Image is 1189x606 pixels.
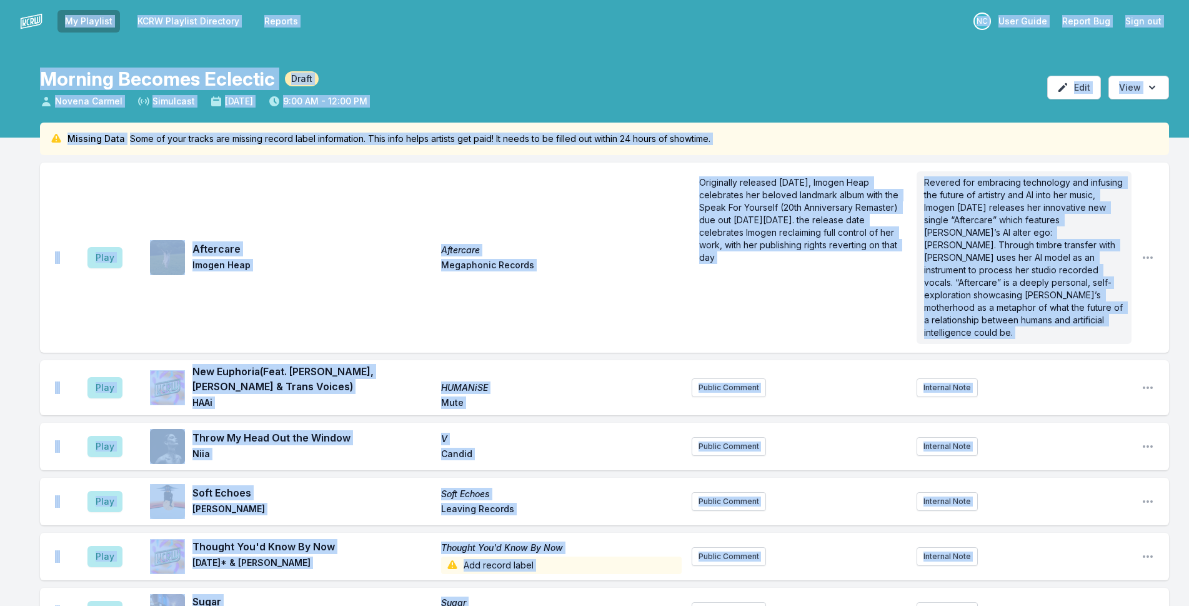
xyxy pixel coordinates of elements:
[150,240,185,275] img: Aftercare
[441,488,682,500] span: Soft Echoes
[192,503,434,518] span: [PERSON_NAME]
[150,539,185,574] img: Thought You'd Know By Now
[1047,76,1101,99] button: Edit
[55,550,60,563] img: Drag Handle
[441,542,682,554] span: Thought You'd Know By Now
[692,378,766,397] button: Public Comment
[441,396,682,412] span: Mute
[1108,76,1169,99] button: Open options
[87,436,122,457] button: Play
[1142,251,1154,264] button: Open playlist item options
[1142,495,1154,508] button: Open playlist item options
[192,448,434,463] span: Niia
[441,448,682,463] span: Candid
[917,437,978,456] button: Internal Note
[55,381,60,394] img: Drag Handle
[87,247,122,268] button: Play
[67,133,125,145] span: Missing Data
[192,364,434,394] span: New Euphoria (Feat. [PERSON_NAME], [PERSON_NAME] & Trans Voices)
[441,433,682,445] span: V
[40,95,122,108] span: Novena Carmel
[441,503,682,518] span: Leaving Records
[210,95,253,108] span: [DATE]
[20,10,42,33] img: logo-white-87cec1fa9cbef997252546196dc51331.png
[55,251,60,264] img: Drag Handle
[150,429,185,464] img: V
[192,259,434,274] span: Imogen Heap
[1055,10,1118,33] a: Report Bug
[441,557,682,574] span: Add record label
[192,539,434,554] span: Thought You'd Know By Now
[692,547,766,566] button: Public Comment
[1142,440,1154,453] button: Open playlist item options
[130,133,710,145] span: Some of your tracks are missing record label information. This info helps artists get paid! It ne...
[973,13,991,30] p: Novena Carmel
[991,10,1055,33] a: User Guide
[441,381,682,394] span: HUMANiSE
[924,177,1125,338] span: Revered for embracing technology and infusing the future of artistry and AI into her music, Imoge...
[692,492,766,511] button: Public Comment
[917,492,978,511] button: Internal Note
[699,177,901,263] span: Originally released [DATE], Imogen Heap celebrates her beloved landmark album with the Speak For ...
[257,10,306,33] a: Reports
[130,10,247,33] a: KCRW Playlist Directory
[1142,550,1154,563] button: Open playlist item options
[285,71,319,86] span: Draft
[87,377,122,398] button: Play
[1142,381,1154,394] button: Open playlist item options
[917,378,978,397] button: Internal Note
[137,95,195,108] span: Simulcast
[917,547,978,566] button: Internal Note
[192,396,434,412] span: HAAi
[692,437,766,456] button: Public Comment
[268,95,367,108] span: 9:00 AM - 12:00 PM
[55,495,60,508] img: Drag Handle
[150,484,185,519] img: Soft Echoes
[87,546,122,567] button: Play
[40,68,275,90] h1: Morning Becomes Eclectic
[57,10,120,33] a: My Playlist
[441,244,682,256] span: Aftercare
[441,259,682,274] span: Megaphonic Records
[192,485,434,500] span: Soft Echoes
[1118,10,1169,33] button: Sign out
[55,440,60,453] img: Drag Handle
[150,370,185,405] img: HUMANiSE
[87,491,122,512] button: Play
[192,430,434,445] span: Throw My Head Out the Window
[192,557,434,574] span: [DATE]* & [PERSON_NAME]
[192,241,434,256] span: Aftercare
